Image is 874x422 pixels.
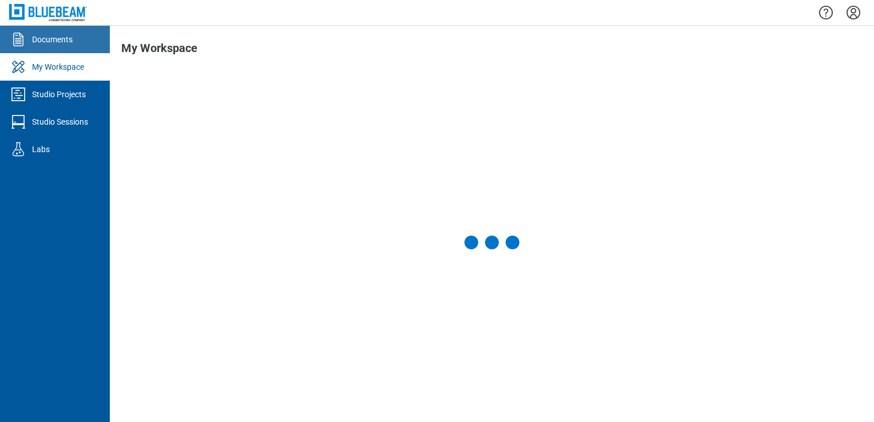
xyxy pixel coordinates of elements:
svg: Studio Sessions [9,113,27,131]
div: Studio Projects [32,89,86,100]
svg: Documents [9,30,27,49]
svg: My Workspace [9,58,27,76]
button: Settings [844,3,863,22]
img: Bluebeam, Inc. [9,4,87,21]
div: Loading My Workspace [464,236,519,249]
svg: Studio Projects [9,85,27,103]
h1: My Workspace [121,42,197,60]
svg: Labs [9,140,27,158]
div: Documents [32,34,73,45]
div: Labs [32,144,50,155]
div: Studio Sessions [32,116,88,128]
div: My Workspace [32,61,84,73]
